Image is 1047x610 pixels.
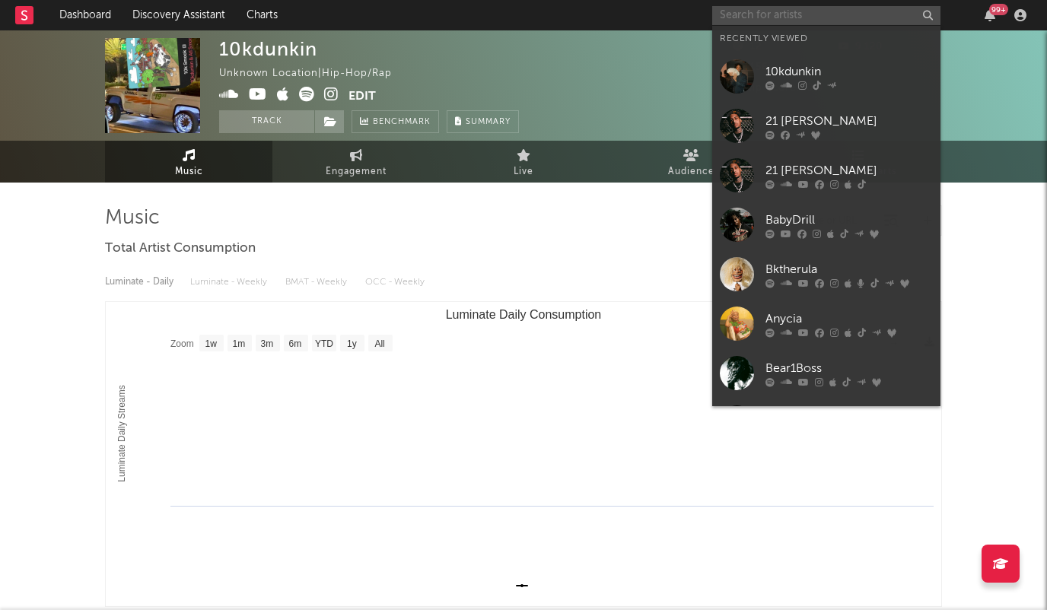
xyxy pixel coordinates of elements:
a: Music [105,141,272,183]
a: Live [440,141,607,183]
span: Live [514,163,533,181]
a: Bear1Boss [712,348,940,398]
span: Engagement [326,163,387,181]
input: Search for artists [712,6,940,25]
text: 3m [261,338,274,349]
div: 99 + [989,4,1008,15]
div: Bktherula [765,260,933,278]
div: 21 [PERSON_NAME] [765,161,933,180]
span: Benchmark [373,113,431,132]
a: Anycia [712,299,940,348]
div: 10kdunkin [765,62,933,81]
div: 10kdunkin [219,38,317,60]
button: Track [219,110,314,133]
text: 1m [233,338,246,349]
span: Total Artist Consumption [105,240,256,258]
button: Summary [447,110,519,133]
a: Glokk40Spaz [712,398,940,447]
text: 1y [347,338,357,349]
a: Bktherula [712,249,940,299]
a: 10kdunkin [712,52,940,101]
div: BabyDrill [765,211,933,229]
div: Anycia [765,310,933,328]
a: Engagement [272,141,440,183]
text: 1w [205,338,218,349]
text: YTD [315,338,333,349]
text: 6m [289,338,302,349]
a: 21 [PERSON_NAME] [712,101,940,151]
text: Zoom [170,338,194,349]
div: Recently Viewed [720,30,933,48]
a: BabyDrill [712,200,940,249]
button: 99+ [985,9,995,21]
text: All [374,338,384,349]
span: Audience [668,163,714,181]
a: Audience [607,141,775,183]
svg: Luminate Daily Consumption [106,302,941,606]
a: Benchmark [352,110,439,133]
a: 21 [PERSON_NAME] [712,151,940,200]
text: Luminate Daily Streams [116,385,127,481]
span: Summary [466,118,511,126]
text: Luminate Daily Consumption [446,308,602,321]
div: Bear1Boss [765,359,933,377]
span: Music [175,163,203,181]
div: Unknown Location | Hip-Hop/Rap [219,65,409,83]
button: Edit [348,87,376,106]
div: 21 [PERSON_NAME] [765,112,933,130]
